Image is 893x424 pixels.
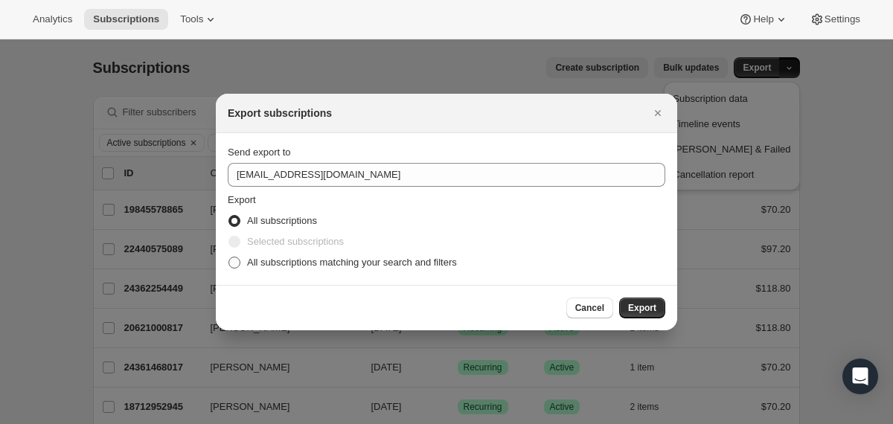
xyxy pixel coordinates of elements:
[84,9,168,30] button: Subscriptions
[247,257,457,268] span: All subscriptions matching your search and filters
[842,359,878,394] div: Open Intercom Messenger
[93,13,159,25] span: Subscriptions
[753,13,773,25] span: Help
[24,9,81,30] button: Analytics
[729,9,797,30] button: Help
[647,103,668,123] button: Close
[825,13,860,25] span: Settings
[575,302,604,314] span: Cancel
[247,236,344,247] span: Selected subscriptions
[33,13,72,25] span: Analytics
[228,194,256,205] span: Export
[228,147,291,158] span: Send export to
[619,298,665,318] button: Export
[180,13,203,25] span: Tools
[171,9,227,30] button: Tools
[801,9,869,30] button: Settings
[628,302,656,314] span: Export
[247,215,317,226] span: All subscriptions
[566,298,613,318] button: Cancel
[228,106,332,121] h2: Export subscriptions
